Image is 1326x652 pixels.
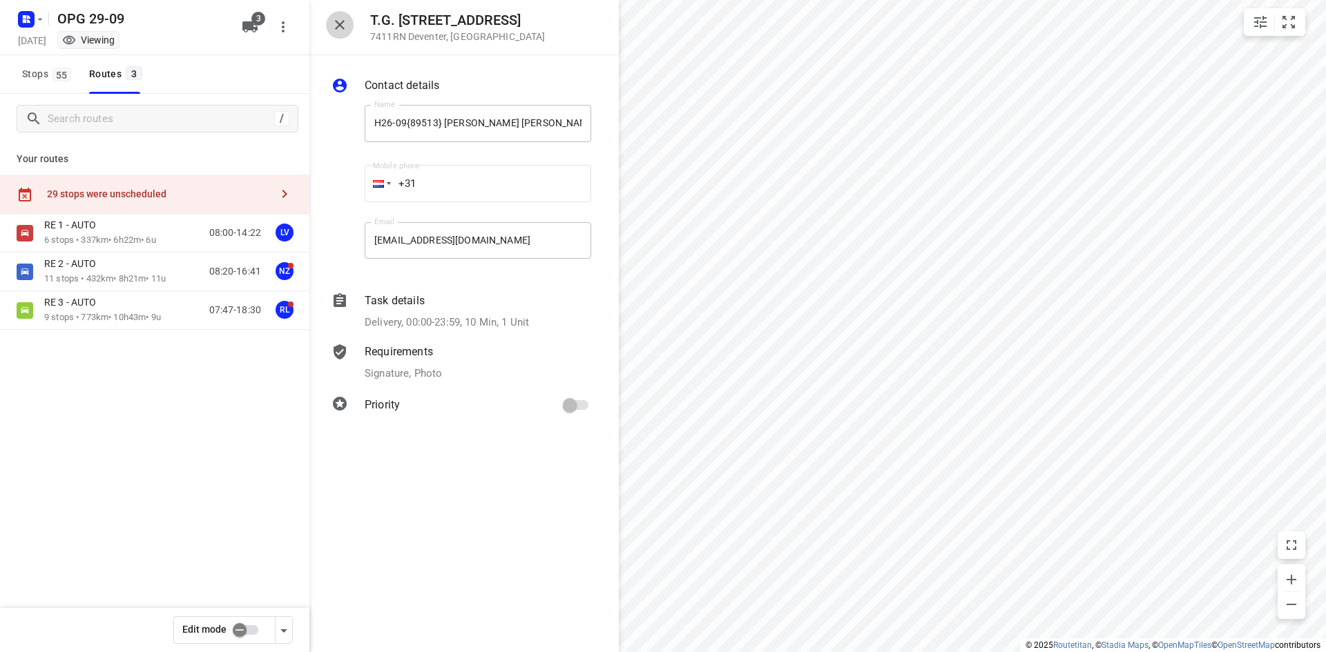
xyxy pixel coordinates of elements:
[365,165,591,202] input: 1 (702) 123-4567
[17,152,293,166] p: Your routes
[331,293,591,330] div: Task detailsDelivery, 00:00-23:59, 10 Min, 1 Unit
[370,12,546,28] h5: T.G. [STREET_ADDRESS]
[209,264,261,279] p: 08:20-16:41
[126,66,142,80] span: 3
[89,66,146,83] div: Routes
[236,13,264,41] button: 3
[209,226,261,240] p: 08:00-14:22
[274,111,289,126] div: /
[1218,640,1275,650] a: OpenStreetMap
[44,234,156,247] p: 6 stops • 337km • 6h22m • 6u
[44,257,104,270] p: RE 2 - AUTO
[47,188,271,199] div: 29 stops were unscheduled
[52,68,71,81] span: 55
[373,162,420,170] label: Mobile phone
[365,397,400,413] p: Priority
[44,273,166,286] p: 11 stops • 432km • 8h21m • 11u
[365,165,391,202] div: Netherlands: + 31
[1102,640,1149,650] a: Stadia Maps
[365,77,439,94] p: Contact details
[1053,640,1092,650] a: Routetitan
[331,77,591,97] div: Contact details
[44,296,104,308] p: RE 3 - AUTO
[1026,640,1320,650] li: © 2025 , © , © © contributors
[1275,8,1303,36] button: Fit zoom
[269,13,297,41] button: More
[1244,8,1305,36] div: small contained button group
[44,311,161,324] p: 9 stops • 773km • 10h43m • 9u
[62,33,115,47] div: You are currently in view mode. To make any changes, go to edit project.
[1247,8,1274,36] button: Map settings
[44,219,104,231] p: RE 1 - AUTO
[365,366,442,382] p: Signature, Photo
[48,108,274,130] input: Search routes
[251,12,265,26] span: 3
[365,315,529,330] p: Delivery, 00:00-23:59, 10 Min, 1 Unit
[1158,640,1211,650] a: OpenMapTiles
[22,66,75,83] span: Stops
[370,31,546,42] p: 7411RN Deventer , [GEOGRAPHIC_DATA]
[365,293,425,309] p: Task details
[276,621,292,638] div: Driver app settings
[365,344,433,360] p: Requirements
[182,624,227,635] span: Edit mode
[331,344,591,382] div: RequirementsSignature, Photo
[209,303,261,317] p: 07:47-18:30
